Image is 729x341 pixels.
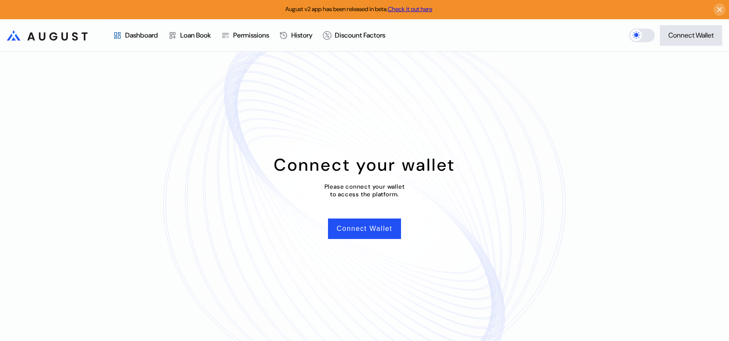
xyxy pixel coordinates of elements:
div: Please connect your wallet to access the platform. [325,183,405,198]
a: History [274,20,318,51]
div: Discount Factors [335,31,385,40]
a: Check it out here [388,5,432,13]
button: Connect Wallet [660,25,722,46]
div: Connect your wallet [274,154,455,176]
button: Connect Wallet [328,219,401,239]
div: Loan Book [180,31,211,40]
div: Permissions [233,31,269,40]
div: Dashboard [125,31,158,40]
a: Loan Book [163,20,216,51]
div: History [291,31,313,40]
span: August v2 app has been released in beta. [285,5,432,13]
a: Permissions [216,20,274,51]
a: Discount Factors [318,20,390,51]
a: Dashboard [108,20,163,51]
div: Connect Wallet [668,31,714,40]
